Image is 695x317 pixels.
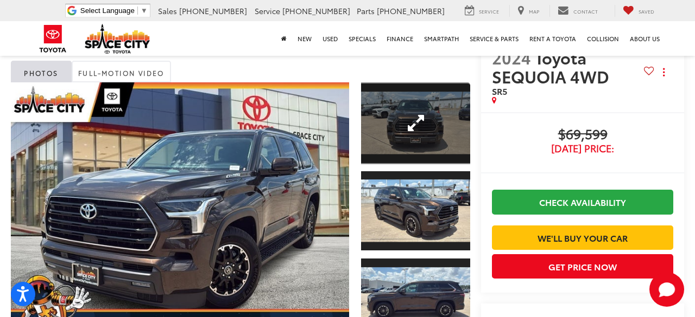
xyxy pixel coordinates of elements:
span: Service [255,5,280,16]
span: [DATE] Price: [492,143,673,154]
a: About Us [624,21,665,56]
a: Home [276,21,292,56]
a: Service & Parts [464,21,524,56]
span: Sales [158,5,177,16]
a: Photos [11,61,72,82]
a: Collision [582,21,624,56]
a: Service [457,5,507,17]
a: Check Availability [492,190,673,214]
button: Actions [654,63,673,82]
a: Expand Photo 1 [361,82,470,164]
svg: Start Chat [649,272,684,307]
a: Select Language​ [80,7,148,15]
span: [PHONE_NUMBER] [377,5,445,16]
a: Used [317,21,343,56]
span: [PHONE_NUMBER] [179,5,247,16]
a: My Saved Vehicles [615,5,662,17]
a: Contact [549,5,606,17]
a: Specials [343,21,381,56]
button: Toggle Chat Window [649,272,684,307]
span: Select Language [80,7,135,15]
span: ​ [137,7,138,15]
a: Finance [381,21,419,56]
img: 2024 Toyota SEQUOIA 4WD SR5 [360,179,471,242]
span: [PHONE_NUMBER] [282,5,350,16]
a: SmartPath [419,21,464,56]
a: Expand Photo 2 [361,170,470,252]
span: Parts [357,5,375,16]
a: Rent a Toyota [524,21,582,56]
span: SR5 [492,85,507,97]
span: Service [479,8,499,15]
a: New [292,21,317,56]
a: We'll Buy Your Car [492,225,673,250]
span: Saved [639,8,654,15]
span: Contact [573,8,598,15]
span: 2024 [492,46,531,69]
span: Map [529,8,539,15]
img: Space City Toyota [85,24,150,54]
span: Toyota SEQUOIA 4WD [492,46,613,88]
button: Get Price Now [492,254,673,279]
a: Map [509,5,547,17]
span: ▼ [141,7,148,15]
span: $69,599 [492,127,673,143]
a: Full-Motion Video [72,61,171,82]
span: dropdown dots [663,68,665,76]
img: Toyota [33,21,73,56]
